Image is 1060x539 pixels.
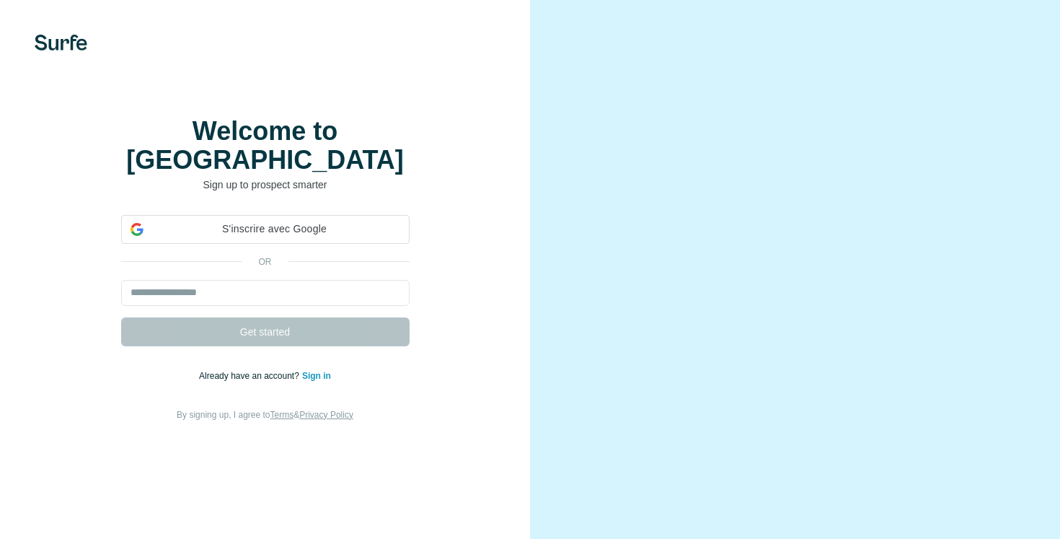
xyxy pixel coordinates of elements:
img: Surfe's logo [35,35,87,51]
span: S'inscrire avec Google [149,222,400,237]
a: Terms [270,410,294,420]
div: S'inscrire avec Google [121,215,410,244]
p: or [242,255,288,268]
span: By signing up, I agree to & [177,410,353,420]
a: Privacy Policy [299,410,353,420]
h1: Welcome to [GEOGRAPHIC_DATA] [121,117,410,175]
span: Already have an account? [199,371,302,381]
a: Sign in [302,371,331,381]
p: Sign up to prospect smarter [121,178,410,192]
